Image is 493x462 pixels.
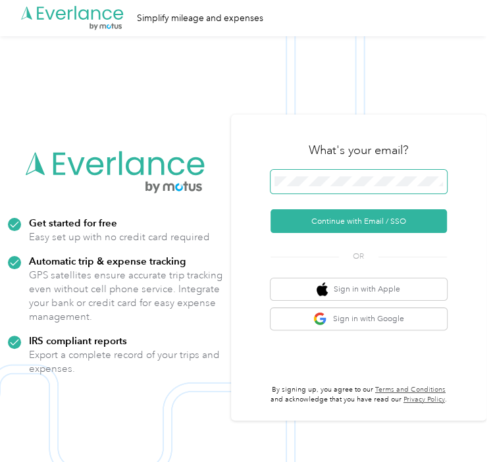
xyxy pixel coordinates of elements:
p: Export a complete record of your trips and expenses. [29,348,223,376]
p: By signing up, you agree to our and acknowledge that you have read our . [271,385,447,405]
strong: IRS compliant reports [29,334,127,347]
a: Privacy Policy [403,395,445,404]
a: Terms and Conditions [375,385,446,394]
img: apple logo [317,282,328,296]
button: Continue with Email / SSO [271,209,447,233]
button: google logoSign in with Google [271,308,447,330]
p: GPS satellites ensure accurate trip tracking even without cell phone service. Integrate your bank... [29,269,223,324]
span: OR [339,251,378,263]
p: Easy set up with no credit card required [29,230,210,244]
h3: What's your email? [309,142,409,158]
button: apple logoSign in with Apple [271,278,447,300]
strong: Get started for free [29,217,117,229]
img: google logo [313,312,327,326]
strong: Automatic trip & expense tracking [29,255,186,267]
div: Simplify mileage and expenses [137,11,263,25]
